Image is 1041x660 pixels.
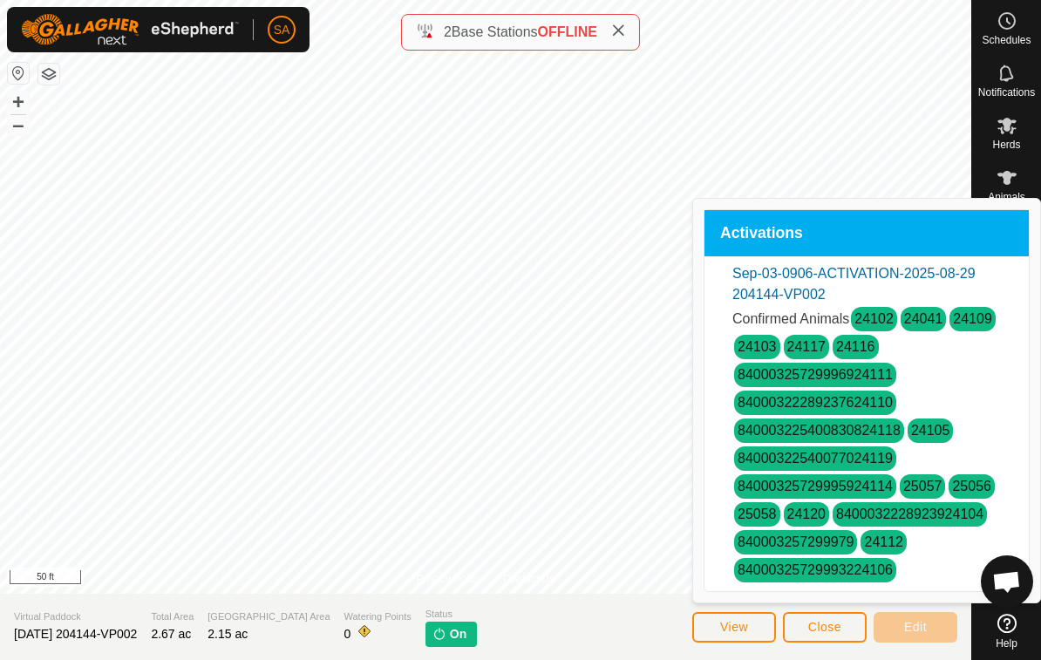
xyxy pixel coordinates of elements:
img: Gallagher Logo [21,14,239,45]
span: Status [425,607,477,622]
a: 24120 [787,507,827,521]
img: turn-on [432,627,446,641]
span: Help [996,638,1017,649]
button: – [8,114,29,135]
span: [GEOGRAPHIC_DATA] Area [208,609,330,624]
a: 25058 [738,507,777,521]
a: 8400032228923924104 [836,507,983,521]
span: Activations [720,226,803,242]
button: Edit [874,612,957,643]
a: 24105 [911,423,950,438]
span: 2.15 ac [208,627,248,641]
span: Watering Points [344,609,412,624]
a: 84000325729993224106 [738,562,893,577]
button: Reset Map [8,63,29,84]
span: Close [808,620,841,634]
span: SA [274,21,290,39]
a: Sep-03-0906-ACTIVATION-2025-08-29 204144-VP002 [732,266,976,302]
span: Confirmed Animals [732,311,849,326]
a: 840003225400830824118 [738,423,901,438]
a: 840003257299979 [738,534,854,549]
a: 24102 [854,311,894,326]
a: 24103 [738,339,777,354]
span: Virtual Paddock [14,609,137,624]
span: Animals [988,192,1025,202]
a: 84000325729996924111 [738,367,893,382]
span: View [720,620,748,634]
span: Schedules [982,35,1031,45]
a: Contact Us [503,571,555,587]
a: 24109 [953,311,992,326]
a: 84000322540077024119 [738,451,893,466]
button: + [8,92,29,112]
a: 84000322289237624110 [738,395,893,410]
span: Total Area [151,609,194,624]
span: Edit [904,620,927,634]
span: OFFLINE [538,24,597,39]
a: Help [972,607,1041,656]
a: 24116 [836,339,875,354]
a: 24112 [864,534,903,549]
span: Herds [992,139,1020,150]
a: 84000325729995924114 [738,479,893,493]
button: Map Layers [38,64,59,85]
span: Base Stations [452,24,538,39]
a: 24117 [787,339,827,354]
button: Close [783,612,867,643]
span: 0 [344,627,351,641]
a: Open chat [981,555,1033,608]
a: 24041 [904,311,943,326]
span: [DATE] 204144-VP002 [14,627,137,641]
a: Privacy Policy [417,571,482,587]
a: 25056 [952,479,991,493]
span: On [450,625,466,643]
span: Notifications [978,87,1035,98]
button: View [692,612,776,643]
span: 2.67 ac [151,627,191,641]
span: 2 [444,24,452,39]
a: 25057 [903,479,942,493]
